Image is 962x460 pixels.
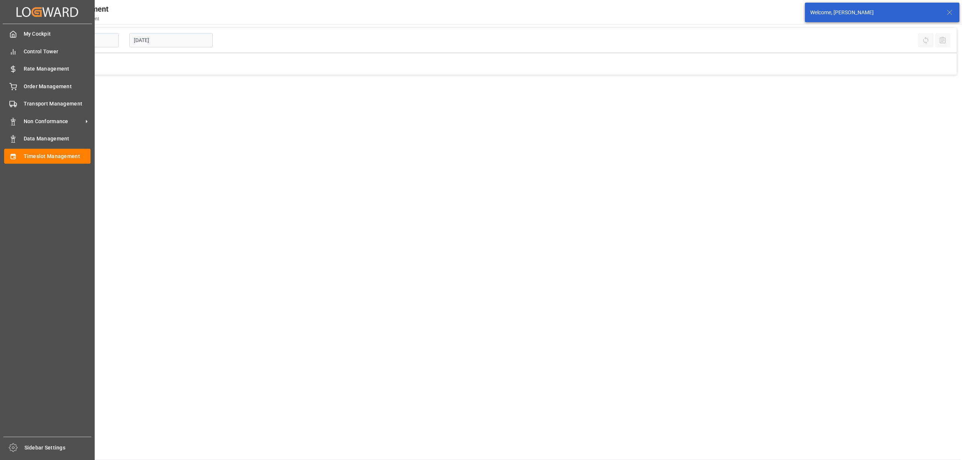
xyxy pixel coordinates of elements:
span: My Cockpit [24,30,91,38]
span: Timeslot Management [24,152,91,160]
span: Transport Management [24,100,91,108]
a: Transport Management [4,97,91,111]
a: Order Management [4,79,91,94]
a: Timeslot Management [4,149,91,163]
span: Order Management [24,83,91,90]
input: DD-MM-YYYY [129,33,213,47]
div: Welcome, [PERSON_NAME] [810,9,939,17]
span: Rate Management [24,65,91,73]
span: Non Conformance [24,118,83,125]
span: Control Tower [24,48,91,56]
span: Data Management [24,135,91,143]
a: Data Management [4,131,91,146]
span: Sidebar Settings [24,444,92,452]
a: Rate Management [4,62,91,76]
a: My Cockpit [4,27,91,41]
